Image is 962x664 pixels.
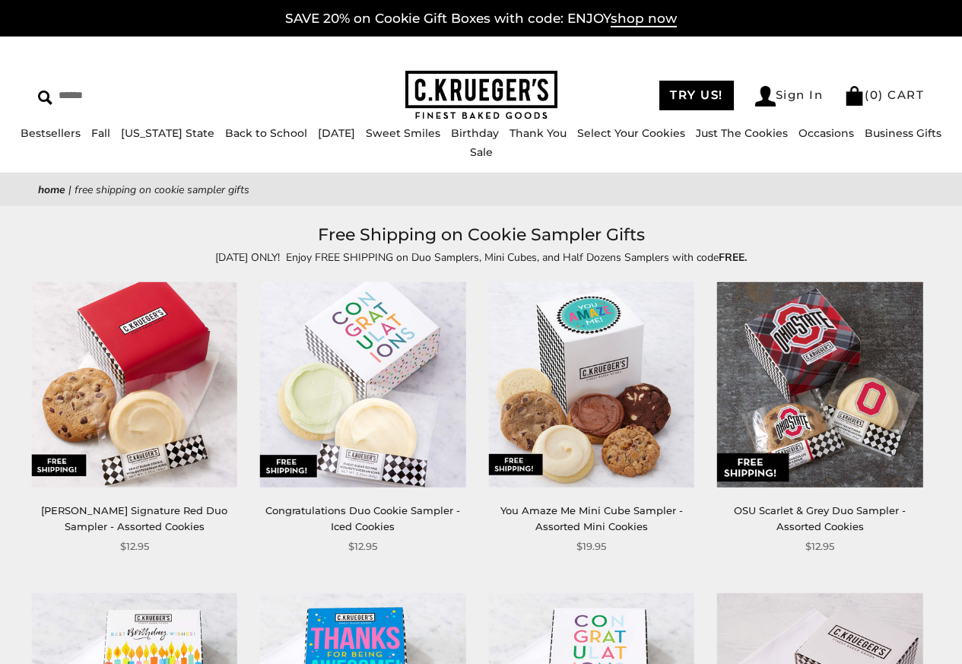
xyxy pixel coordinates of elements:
img: C. Krueger's Signature Red Duo Sampler - Assorted Cookies [32,282,237,488]
a: Birthday [451,126,499,140]
h1: Free Shipping on Cookie Sampler Gifts [61,221,901,249]
a: Sign In [755,86,824,106]
span: $12.95 [120,539,149,554]
a: Sweet Smiles [366,126,440,140]
a: Occasions [798,126,854,140]
a: Bestsellers [21,126,81,140]
a: Just The Cookies [696,126,788,140]
img: You Amaze Me Mini Cube Sampler - Assorted Mini Cookies [489,282,694,488]
a: Home [38,183,65,197]
a: Sale [470,145,493,159]
span: 0 [870,87,879,102]
span: $12.95 [805,539,834,554]
a: Thank You [510,126,567,140]
img: Bag [844,86,865,106]
img: Search [38,91,52,105]
a: TRY US! [659,81,734,110]
span: | [68,183,71,197]
a: Fall [91,126,110,140]
a: Business Gifts [865,126,941,140]
a: (0) CART [844,87,924,102]
a: OSU Scarlet & Grey Duo Sampler - Assorted Cookies [734,504,906,532]
img: Account [755,86,776,106]
img: OSU Scarlet & Grey Duo Sampler - Assorted Cookies [717,282,922,488]
span: $12.95 [348,539,377,554]
a: SAVE 20% on Cookie Gift Boxes with code: ENJOYshop now [285,11,677,27]
nav: breadcrumbs [38,181,924,199]
a: [US_STATE] State [121,126,214,140]
span: shop now [611,11,677,27]
img: C.KRUEGER'S [405,71,557,120]
input: Search [38,84,241,107]
a: Congratulations Duo Cookie Sampler - Iced Cookies [265,504,460,532]
strong: FREE. [719,250,747,265]
a: You Amaze Me Mini Cube Sampler - Assorted Mini Cookies [500,504,683,532]
a: [DATE] [318,126,355,140]
p: [DATE] ONLY! Enjoy FREE SHIPPING on Duo Samplers, Mini Cubes, and Half Dozens Samplers with code [132,249,831,266]
a: [PERSON_NAME] Signature Red Duo Sampler - Assorted Cookies [41,504,227,532]
span: $19.95 [576,539,606,554]
a: Back to School [225,126,307,140]
a: Select Your Cookies [577,126,685,140]
img: Congratulations Duo Cookie Sampler - Iced Cookies [260,282,465,488]
span: Free Shipping on Cookie Sampler Gifts [75,183,249,197]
